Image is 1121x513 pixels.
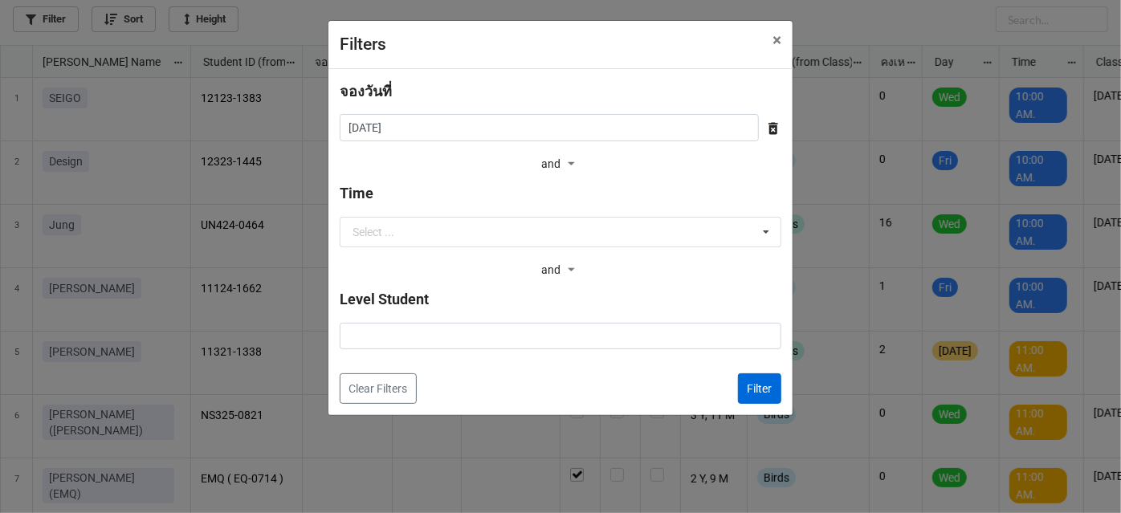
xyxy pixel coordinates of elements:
label: Time [340,182,373,205]
label: Level Student [340,288,429,311]
div: Select ... [353,226,394,238]
button: Filter [738,373,781,404]
label: จองวันที่ [340,80,392,103]
button: Clear Filters [340,373,417,404]
input: Date [340,114,759,141]
div: Filters [340,32,737,58]
span: × [772,31,781,50]
div: and [541,153,580,177]
div: and [541,259,580,283]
